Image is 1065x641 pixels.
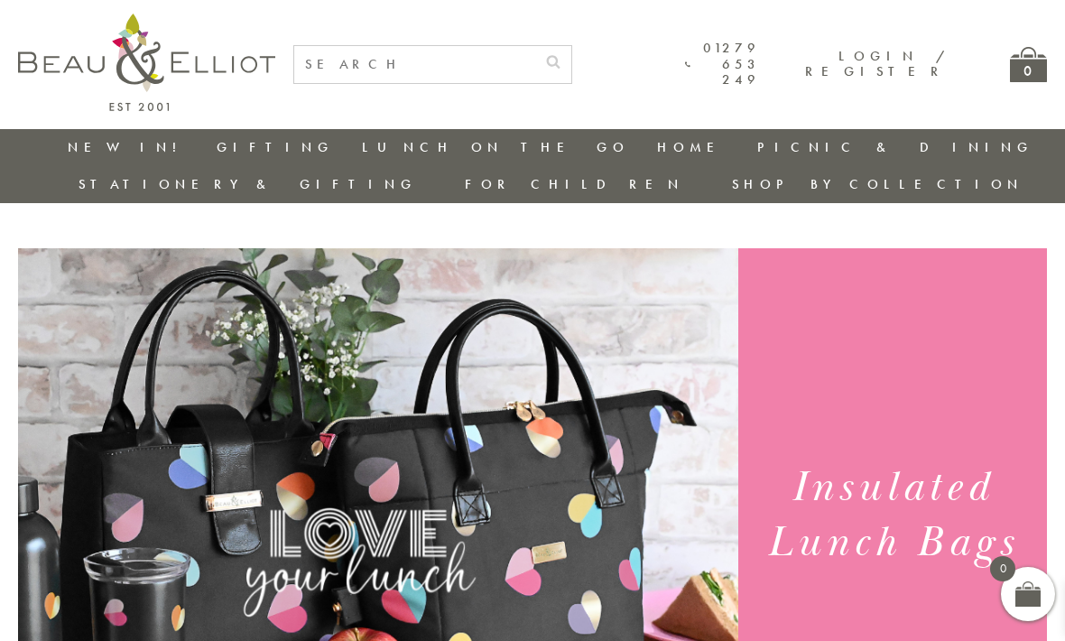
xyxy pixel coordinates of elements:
a: Login / Register [805,47,947,80]
a: Shop by collection [732,175,1023,193]
a: Gifting [217,138,334,156]
a: 0 [1010,47,1047,82]
h1: Insulated Lunch Bags [754,460,1032,571]
a: 01279 653 249 [685,41,760,88]
a: Picnic & Dining [757,138,1033,156]
a: Home [657,138,729,156]
a: For Children [465,175,684,193]
a: Lunch On The Go [362,138,629,156]
input: SEARCH [294,46,535,83]
span: 0 [990,556,1015,581]
a: Stationery & Gifting [79,175,417,193]
a: New in! [68,138,189,156]
img: logo [18,14,275,111]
